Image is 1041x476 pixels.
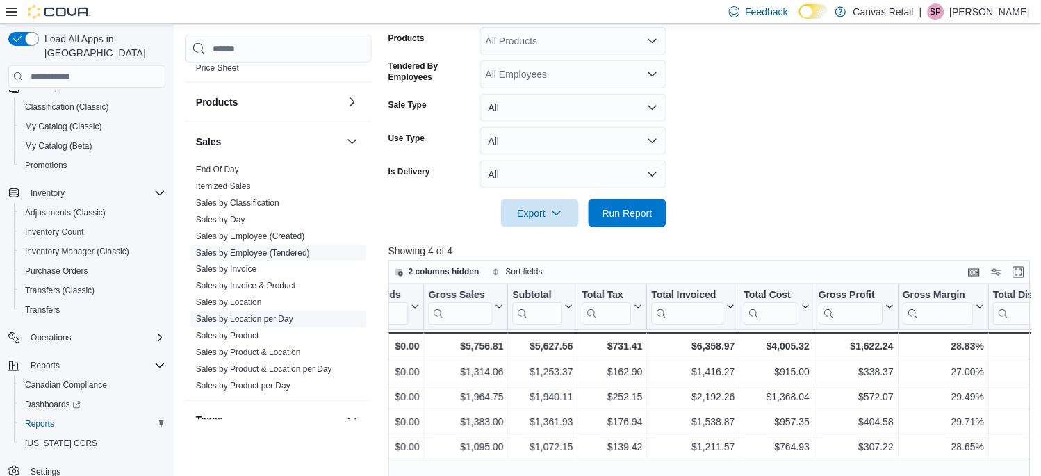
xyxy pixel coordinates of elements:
[19,99,165,115] span: Classification (Classic)
[388,166,430,177] label: Is Delivery
[196,214,245,225] span: Sales by Day
[196,298,262,308] a: Sales by Location
[903,290,973,325] div: Gross Margin
[28,5,90,19] img: Cova
[853,3,914,20] p: Canvas Retail
[903,389,984,406] div: 29.49%
[25,101,109,113] span: Classification (Classic)
[196,347,301,359] span: Sales by Product & Location
[903,439,984,456] div: 28.65%
[196,381,290,392] span: Sales by Product per Day
[652,364,735,381] div: $1,416.27
[196,315,293,325] a: Sales by Location per Day
[819,414,894,431] div: $404.58
[429,389,504,406] div: $1,964.75
[19,263,94,279] a: Purchase Orders
[354,338,420,355] div: $0.00
[19,138,165,154] span: My Catalog (Beta)
[19,118,108,135] a: My Catalog (Classic)
[14,136,171,156] button: My Catalog (Beta)
[354,414,420,431] div: $0.00
[25,140,92,151] span: My Catalog (Beta)
[19,282,165,299] span: Transfers (Classic)
[354,364,420,381] div: $0.00
[14,375,171,395] button: Canadian Compliance
[19,302,65,318] a: Transfers
[196,364,332,375] span: Sales by Product & Location per Day
[25,329,165,346] span: Operations
[25,207,106,218] span: Adjustments (Classic)
[25,285,95,296] span: Transfers (Classic)
[196,413,223,427] h3: Taxes
[25,357,65,374] button: Reports
[14,395,171,414] a: Dashboards
[31,332,72,343] span: Operations
[589,199,666,227] button: Run Report
[903,414,984,431] div: 29.71%
[509,199,571,227] span: Export
[19,138,98,154] a: My Catalog (Beta)
[25,246,129,257] span: Inventory Manager (Classic)
[14,281,171,300] button: Transfers (Classic)
[14,117,171,136] button: My Catalog (Classic)
[19,302,165,318] span: Transfers
[966,264,983,281] button: Keyboard shortcuts
[744,389,810,406] div: $1,368.04
[196,165,239,174] a: End Of Day
[988,264,1005,281] button: Display options
[14,242,171,261] button: Inventory Manager (Classic)
[196,181,251,192] span: Itemized Sales
[429,338,504,355] div: $5,756.81
[388,133,425,144] label: Use Type
[19,435,103,452] a: [US_STATE] CCRS
[819,364,894,381] div: $338.37
[513,290,573,325] button: Subtotal
[388,244,1038,258] p: Showing 4 of 4
[14,222,171,242] button: Inventory Count
[19,204,165,221] span: Adjustments (Classic)
[513,439,573,456] div: $1,072.15
[819,290,883,303] div: Gross Profit
[196,63,239,73] a: Price Sheet
[513,389,573,406] div: $1,940.11
[19,224,165,240] span: Inventory Count
[388,33,425,44] label: Products
[652,290,724,325] div: Total Invoiced
[354,389,420,406] div: $0.00
[652,389,735,406] div: $2,192.26
[582,364,643,381] div: $162.90
[582,290,632,325] div: Total Tax
[919,3,922,20] p: |
[19,435,165,452] span: Washington CCRS
[25,265,88,277] span: Purchase Orders
[501,199,579,227] button: Export
[19,99,115,115] a: Classification (Classic)
[196,63,239,74] span: Price Sheet
[25,185,165,202] span: Inventory
[582,414,643,431] div: $176.94
[14,97,171,117] button: Classification (Classic)
[19,263,165,279] span: Purchase Orders
[19,243,135,260] a: Inventory Manager (Classic)
[652,290,724,303] div: Total Invoiced
[196,331,259,342] span: Sales by Product
[39,32,165,60] span: Load All Apps in [GEOGRAPHIC_DATA]
[196,247,310,258] span: Sales by Employee (Tendered)
[31,360,60,371] span: Reports
[950,3,1030,20] p: [PERSON_NAME]
[389,264,485,281] button: 2 columns hidden
[582,290,632,303] div: Total Tax
[354,290,409,325] div: Gift Card Sales
[19,416,165,432] span: Reports
[14,203,171,222] button: Adjustments (Classic)
[409,267,479,278] span: 2 columns hidden
[196,265,256,274] a: Sales by Invoice
[652,290,735,325] button: Total Invoiced
[819,290,883,325] div: Gross Profit
[25,438,97,449] span: [US_STATE] CCRS
[25,357,165,374] span: Reports
[196,281,295,292] span: Sales by Invoice & Product
[744,290,810,325] button: Total Cost
[819,338,894,355] div: $1,622.24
